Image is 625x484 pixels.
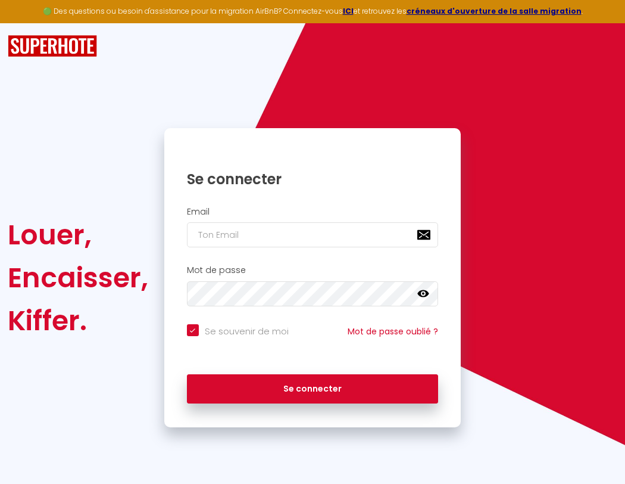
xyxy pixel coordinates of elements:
[187,170,439,188] h1: Se connecter
[187,374,439,404] button: Se connecter
[348,325,438,337] a: Mot de passe oublié ?
[8,299,148,342] div: Kiffer.
[187,207,439,217] h2: Email
[187,265,439,275] h2: Mot de passe
[8,213,148,256] div: Louer,
[343,6,354,16] a: ICI
[8,35,97,57] img: SuperHote logo
[8,256,148,299] div: Encaisser,
[407,6,582,16] a: créneaux d'ouverture de la salle migration
[187,222,439,247] input: Ton Email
